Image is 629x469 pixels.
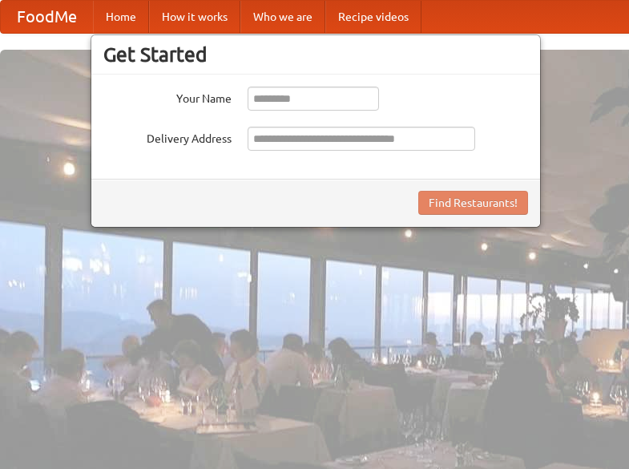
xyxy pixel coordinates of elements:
[240,1,325,33] a: Who we are
[418,191,528,215] button: Find Restaurants!
[325,1,421,33] a: Recipe videos
[103,42,528,67] h3: Get Started
[93,1,149,33] a: Home
[1,1,93,33] a: FoodMe
[103,127,232,147] label: Delivery Address
[149,1,240,33] a: How it works
[103,87,232,107] label: Your Name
